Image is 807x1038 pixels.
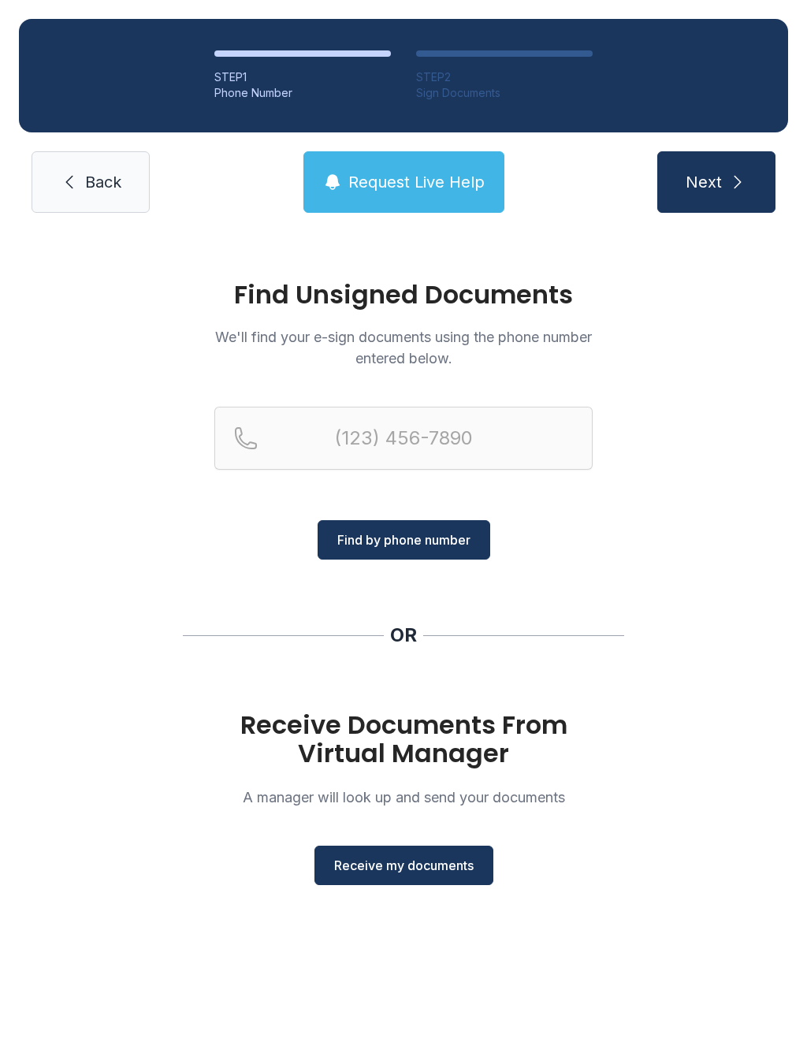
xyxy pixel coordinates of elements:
p: A manager will look up and send your documents [214,787,593,808]
div: Phone Number [214,85,391,101]
span: Request Live Help [348,171,485,193]
span: Receive my documents [334,856,474,875]
p: We'll find your e-sign documents using the phone number entered below. [214,326,593,369]
div: STEP 2 [416,69,593,85]
input: Reservation phone number [214,407,593,470]
h1: Find Unsigned Documents [214,282,593,307]
span: Next [686,171,722,193]
span: Back [85,171,121,193]
div: Sign Documents [416,85,593,101]
div: OR [390,623,417,648]
h1: Receive Documents From Virtual Manager [214,711,593,768]
div: STEP 1 [214,69,391,85]
span: Find by phone number [337,530,470,549]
